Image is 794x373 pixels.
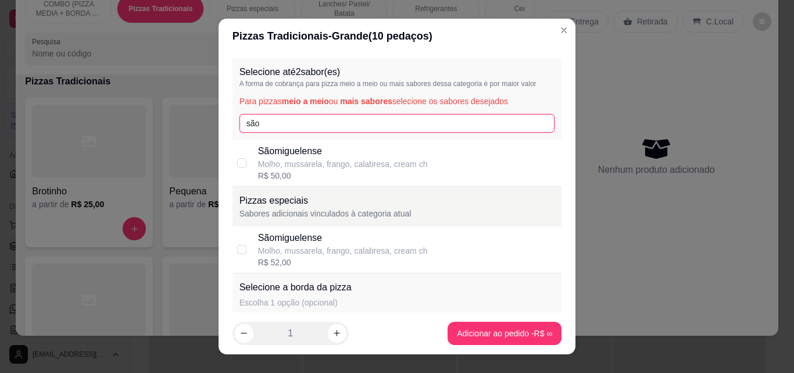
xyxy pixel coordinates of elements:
div: Molho, mussarela, frango, calabresa, cream ch [258,245,428,257]
span: meio a meio [282,97,329,106]
span: mais sabores [340,97,392,106]
button: decrease-product-quantity [235,324,253,343]
p: Escolha 1 opção (opcional) [239,297,352,308]
p: Para pizzas ou selecione os sabores desejados [239,95,555,107]
div: R$ 50,00 [258,170,428,182]
p: Molho, mussarela, frango, calabresa, cream ch [258,158,428,170]
p: Selecione a borda da pizza [239,280,352,294]
p: Pizzas especiais [239,194,555,208]
p: Selecione até 2 sabor(es) [239,65,555,79]
button: Adicionar ao pedido -R$ ∞ [448,322,561,345]
p: 1 [288,326,293,340]
input: Pesquise pelo nome do sabor [239,114,555,133]
button: increase-product-quantity [328,324,346,343]
div: Sãomiguelense [258,231,428,245]
p: Sabores adicionais vinculados à categoria atual [239,208,555,219]
button: Close [555,21,573,40]
div: R$ 52,00 [258,257,428,268]
div: Pizzas Tradicionais - Grande ( 10 pedaços) [233,28,562,44]
p: Sãomiguelense [258,144,428,158]
span: maior valor [502,80,536,88]
p: A forma de cobrança para pizza meio a meio ou mais sabores dessa categoria é por [239,79,555,88]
